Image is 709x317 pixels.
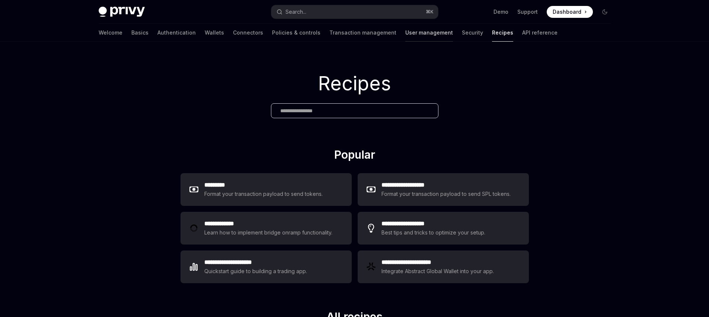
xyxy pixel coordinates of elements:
div: Quickstart guide to building a trading app. [204,267,307,276]
button: Toggle dark mode [599,6,611,18]
div: Learn how to implement bridge onramp functionality. [204,228,335,237]
a: Transaction management [329,24,396,42]
a: User management [405,24,453,42]
a: Authentication [157,24,196,42]
a: Recipes [492,24,513,42]
div: Integrate Abstract Global Wallet into your app. [381,267,495,276]
a: **** ****Format your transaction payload to send tokens. [181,173,352,206]
div: Format your transaction payload to send SPL tokens. [381,190,511,198]
div: Best tips and tricks to optimize your setup. [381,228,486,237]
div: Format your transaction payload to send tokens. [204,190,323,198]
a: API reference [522,24,558,42]
a: Demo [494,8,508,16]
span: ⌘ K [426,9,434,15]
a: Welcome [99,24,122,42]
a: **** **** ***Learn how to implement bridge onramp functionality. [181,212,352,245]
a: Basics [131,24,148,42]
div: Search... [285,7,306,16]
h2: Popular [181,148,529,164]
a: Wallets [205,24,224,42]
img: dark logo [99,7,145,17]
span: Dashboard [553,8,581,16]
a: Policies & controls [272,24,320,42]
a: Dashboard [547,6,593,18]
a: Support [517,8,538,16]
a: Connectors [233,24,263,42]
button: Open search [271,5,438,19]
a: Security [462,24,483,42]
